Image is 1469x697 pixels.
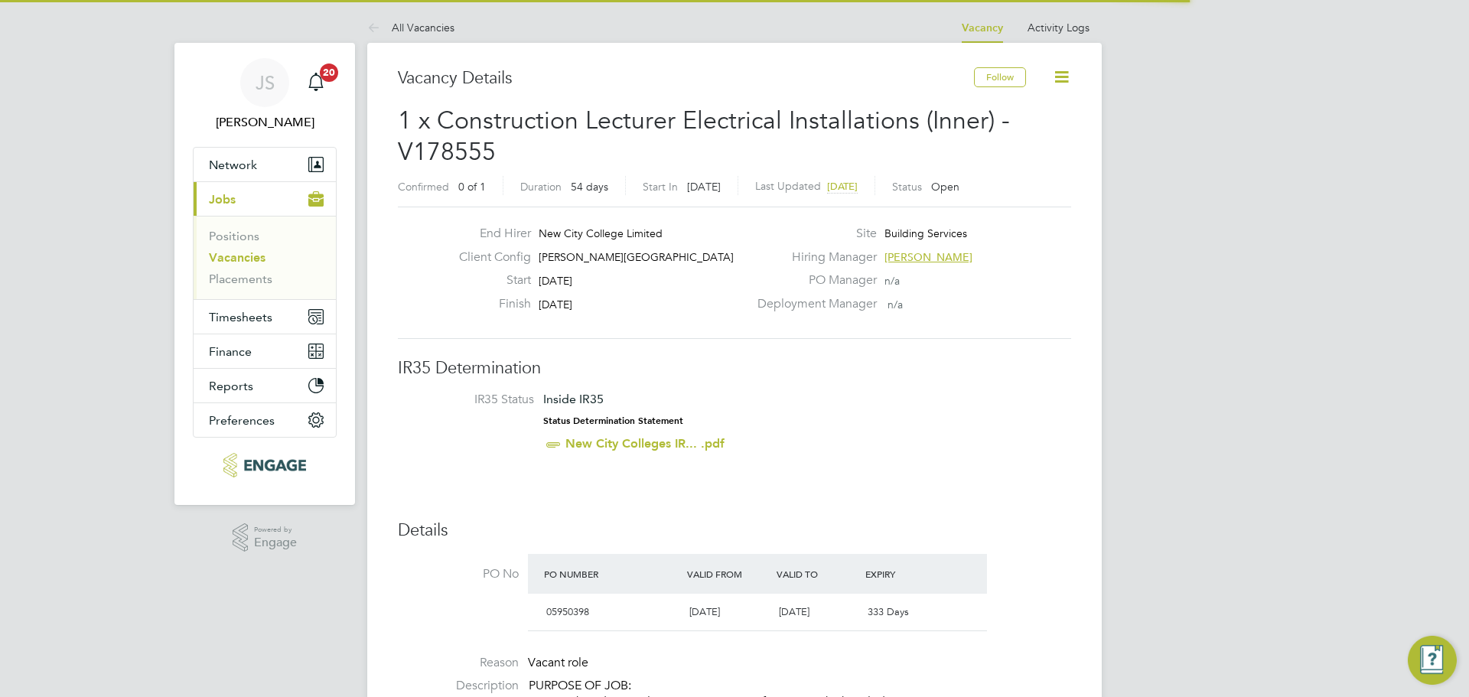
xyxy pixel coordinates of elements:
[398,678,519,694] label: Description
[174,43,355,505] nav: Main navigation
[398,67,974,90] h3: Vacancy Details
[209,250,265,265] a: Vacancies
[931,180,959,194] span: Open
[194,300,336,334] button: Timesheets
[862,560,951,588] div: Expiry
[543,415,683,426] strong: Status Determination Statement
[209,272,272,286] a: Placements
[884,250,972,264] span: [PERSON_NAME]
[320,64,338,82] span: 20
[571,180,608,194] span: 54 days
[398,655,519,671] label: Reason
[643,180,678,194] label: Start In
[194,148,336,181] button: Network
[254,536,297,549] span: Engage
[447,272,531,288] label: Start
[193,453,337,477] a: Go to home page
[194,369,336,402] button: Reports
[447,226,531,242] label: End Hirer
[546,605,589,618] span: 05950398
[398,357,1071,379] h3: IR35 Determination
[687,180,721,194] span: [DATE]
[773,560,862,588] div: Valid To
[884,274,900,288] span: n/a
[193,58,337,132] a: JS[PERSON_NAME]
[974,67,1026,87] button: Follow
[447,249,531,265] label: Client Config
[398,519,1071,542] h3: Details
[539,274,572,288] span: [DATE]
[194,403,336,437] button: Preferences
[398,566,519,582] label: PO No
[539,298,572,311] span: [DATE]
[565,436,725,451] a: New City Colleges IR... .pdf
[884,226,967,240] span: Building Services
[194,334,336,368] button: Finance
[367,21,454,34] a: All Vacancies
[209,229,259,243] a: Positions
[447,296,531,312] label: Finish
[223,453,305,477] img: provision-recruitment-logo-retina.png
[827,180,858,193] span: [DATE]
[209,158,257,172] span: Network
[892,180,922,194] label: Status
[689,605,720,618] span: [DATE]
[209,192,236,207] span: Jobs
[888,298,903,311] span: n/a
[543,392,604,406] span: Inside IR35
[539,226,663,240] span: New City College Limited
[683,560,773,588] div: Valid From
[748,226,877,242] label: Site
[398,180,449,194] label: Confirmed
[520,180,562,194] label: Duration
[755,179,821,193] label: Last Updated
[748,249,877,265] label: Hiring Manager
[209,344,252,359] span: Finance
[233,523,298,552] a: Powered byEngage
[458,180,486,194] span: 0 of 1
[748,272,877,288] label: PO Manager
[962,21,1003,34] a: Vacancy
[779,605,809,618] span: [DATE]
[193,113,337,132] span: Jake Smith
[539,250,734,264] span: [PERSON_NAME][GEOGRAPHIC_DATA]
[413,392,534,408] label: IR35 Status
[540,560,683,588] div: PO Number
[209,379,253,393] span: Reports
[748,296,877,312] label: Deployment Manager
[256,73,275,93] span: JS
[301,58,331,107] a: 20
[209,413,275,428] span: Preferences
[254,523,297,536] span: Powered by
[209,310,272,324] span: Timesheets
[194,216,336,299] div: Jobs
[194,182,336,216] button: Jobs
[868,605,909,618] span: 333 Days
[1408,636,1457,685] button: Engage Resource Center
[1028,21,1090,34] a: Activity Logs
[528,655,588,670] span: Vacant role
[398,106,1010,168] span: 1 x Construction Lecturer Electrical Installations (Inner) - V178555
